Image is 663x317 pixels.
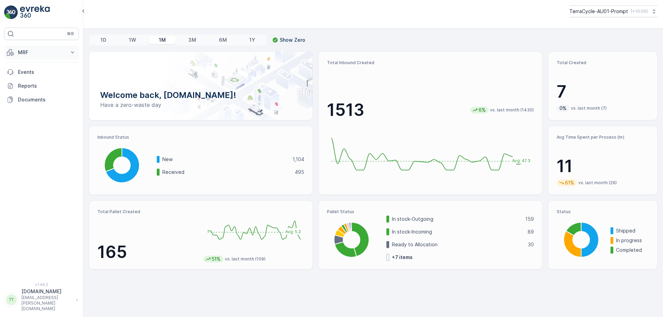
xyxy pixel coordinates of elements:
p: In stock-Outgoing [392,216,521,222]
p: Received [162,169,290,176]
p: 61% [564,179,575,186]
p: Documents [18,96,76,103]
p: 495 [295,169,304,176]
p: [DOMAIN_NAME] [21,288,73,295]
p: 1D [100,37,106,43]
p: Total Pallet Created [97,209,198,215]
a: Events [4,65,79,79]
img: logo [4,6,18,19]
p: 11 [557,156,649,177]
p: Have a zero-waste day [100,101,301,109]
p: Inbound Status [97,135,304,140]
p: 6% [478,107,487,113]
p: 1Y [249,37,255,43]
p: vs. last month (7) [571,106,607,111]
p: Welcome back, [DOMAIN_NAME]! [100,90,301,101]
button: TT[DOMAIN_NAME][EMAIL_ADDRESS][PERSON_NAME][DOMAIN_NAME] [4,288,79,311]
p: 159 [525,216,534,222]
p: 7 [557,81,649,102]
p: + 7 items [392,254,413,261]
p: In stock-Incoming [392,228,523,235]
p: Status [557,209,649,215]
p: 1,104 [292,156,304,163]
img: logo_light-DOdMpM7g.png [20,6,50,19]
p: TerraCycle-AU01-Prompt [569,8,628,15]
p: Pallet Status [327,209,534,215]
p: 3M [188,37,196,43]
p: New [162,156,288,163]
p: vs. last month (109) [225,256,266,262]
p: Events [18,69,76,76]
p: Avg Time Spent per Process (hr) [557,135,649,140]
p: In progress [616,237,649,244]
p: Ready to Allocation [392,241,523,248]
p: Total Created [557,60,649,66]
p: 165 [97,242,198,262]
p: Show Zero [280,37,305,43]
a: Reports [4,79,79,93]
p: Total Inbound Created [327,60,534,66]
p: Reports [18,82,76,89]
p: 0% [559,105,567,112]
div: TT [6,294,17,305]
p: Completed [616,247,649,254]
p: 1W [129,37,136,43]
button: TerraCycle-AU01-Prompt(+10:00) [569,6,657,17]
p: 1M [159,37,166,43]
p: vs. last month (1430) [490,107,534,113]
p: 6M [219,37,227,43]
p: Shipped [616,227,649,234]
p: MRF [18,49,65,56]
p: 51% [211,256,221,262]
p: ( +10:00 ) [631,9,648,14]
p: vs. last month (29) [578,180,617,186]
p: [EMAIL_ADDRESS][PERSON_NAME][DOMAIN_NAME] [21,295,73,311]
p: ⌘B [67,31,74,37]
span: v 1.49.3 [4,283,79,287]
button: MRF [4,46,79,59]
p: 1513 [327,100,364,120]
p: 89 [528,228,534,235]
p: 30 [528,241,534,248]
a: Documents [4,93,79,107]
